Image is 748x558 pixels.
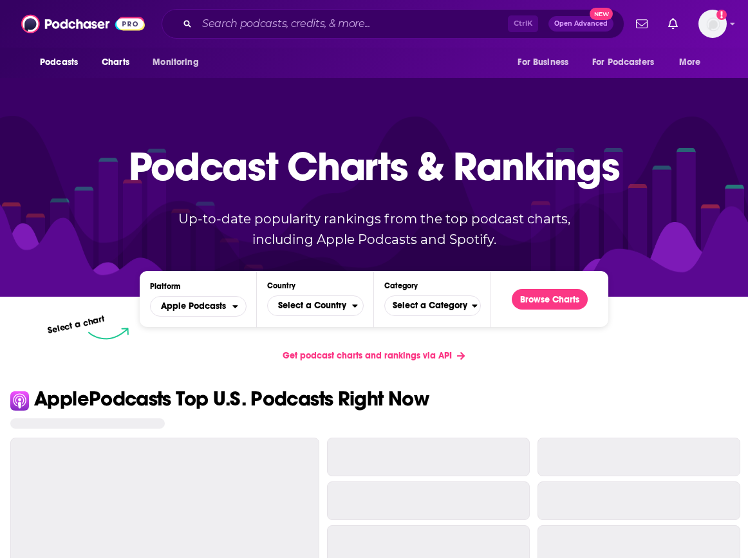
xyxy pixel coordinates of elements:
[31,50,95,75] button: open menu
[716,10,727,20] svg: Add a profile image
[102,53,129,71] span: Charts
[382,295,472,317] span: Select a Category
[150,296,247,317] button: open menu
[272,340,475,371] a: Get podcast charts and rankings via API
[283,350,452,361] span: Get podcast charts and rankings via API
[46,313,106,336] p: Select a chart
[512,289,588,310] button: Browse Charts
[584,50,673,75] button: open menu
[93,50,137,75] a: Charts
[509,50,584,75] button: open menu
[592,53,654,71] span: For Podcasters
[670,50,717,75] button: open menu
[679,53,701,71] span: More
[162,9,624,39] div: Search podcasts, credits, & more...
[698,10,727,38] span: Logged in as evankrask
[698,10,727,38] button: Show profile menu
[698,10,727,38] img: User Profile
[153,53,198,71] span: Monitoring
[40,53,78,71] span: Podcasts
[508,15,538,32] span: Ctrl K
[268,295,352,317] span: Select a Country
[518,53,568,71] span: For Business
[631,13,653,35] a: Show notifications dropdown
[144,50,215,75] button: open menu
[34,389,429,409] p: Apple Podcasts Top U.S. Podcasts Right Now
[384,295,481,316] button: Categories
[590,8,613,20] span: New
[153,209,595,250] p: Up-to-date popularity rankings from the top podcast charts, including Apple Podcasts and Spotify.
[88,328,129,340] img: select arrow
[554,21,608,27] span: Open Advanced
[150,296,247,317] h2: Platforms
[21,12,145,36] img: Podchaser - Follow, Share and Rate Podcasts
[267,295,364,316] button: Countries
[129,124,620,208] p: Podcast Charts & Rankings
[663,13,683,35] a: Show notifications dropdown
[151,295,232,317] span: Apple Podcasts
[197,14,508,34] input: Search podcasts, credits, & more...
[548,16,613,32] button: Open AdvancedNew
[10,391,29,410] img: Apple Icon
